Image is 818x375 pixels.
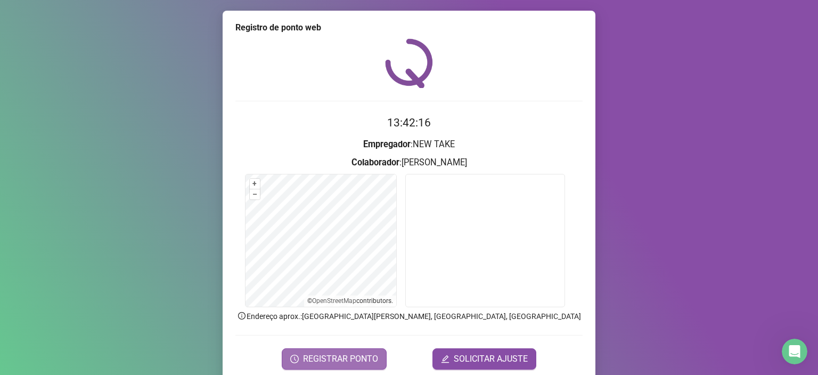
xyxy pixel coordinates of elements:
[312,297,356,305] a: OpenStreetMap
[307,297,393,305] li: © contributors.
[351,157,399,167] strong: Colaborador
[385,38,433,88] img: QRPoint
[235,21,583,34] div: Registro de ponto web
[235,156,583,170] h3: : [PERSON_NAME]
[250,189,260,200] button: –
[432,348,536,370] button: editSOLICITAR AJUSTE
[363,139,411,149] strong: Empregador
[235,310,583,322] p: Endereço aprox. : [GEOGRAPHIC_DATA][PERSON_NAME], [GEOGRAPHIC_DATA], [GEOGRAPHIC_DATA]
[237,311,247,321] span: info-circle
[454,353,528,365] span: SOLICITAR AJUSTE
[282,348,387,370] button: REGISTRAR PONTO
[290,355,299,363] span: clock-circle
[441,355,449,363] span: edit
[782,339,807,364] iframe: Intercom live chat
[235,138,583,151] h3: : NEW TAKE
[387,116,431,129] time: 13:42:16
[303,353,378,365] span: REGISTRAR PONTO
[250,179,260,189] button: +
